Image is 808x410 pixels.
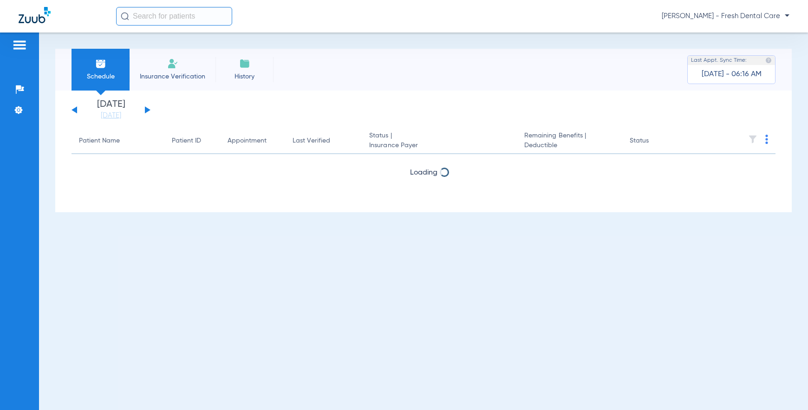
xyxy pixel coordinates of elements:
[83,100,139,120] li: [DATE]
[121,12,129,20] img: Search Icon
[78,72,123,81] span: Schedule
[362,128,517,154] th: Status |
[228,136,278,146] div: Appointment
[293,136,354,146] div: Last Verified
[293,136,330,146] div: Last Verified
[622,128,685,154] th: Status
[79,136,120,146] div: Patient Name
[222,72,267,81] span: History
[662,12,789,21] span: [PERSON_NAME] - Fresh Dental Care
[79,136,157,146] div: Patient Name
[239,58,250,69] img: History
[172,136,213,146] div: Patient ID
[12,39,27,51] img: hamburger-icon
[19,7,51,23] img: Zuub Logo
[116,7,232,26] input: Search for patients
[410,169,437,176] span: Loading
[95,58,106,69] img: Schedule
[691,56,747,65] span: Last Appt. Sync Time:
[765,135,768,144] img: group-dot-blue.svg
[748,135,757,144] img: filter.svg
[83,111,139,120] a: [DATE]
[765,57,772,64] img: last sync help info
[228,136,267,146] div: Appointment
[517,128,622,154] th: Remaining Benefits |
[369,141,509,150] span: Insurance Payer
[167,58,178,69] img: Manual Insurance Verification
[524,141,615,150] span: Deductible
[702,70,762,79] span: [DATE] - 06:16 AM
[172,136,201,146] div: Patient ID
[137,72,209,81] span: Insurance Verification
